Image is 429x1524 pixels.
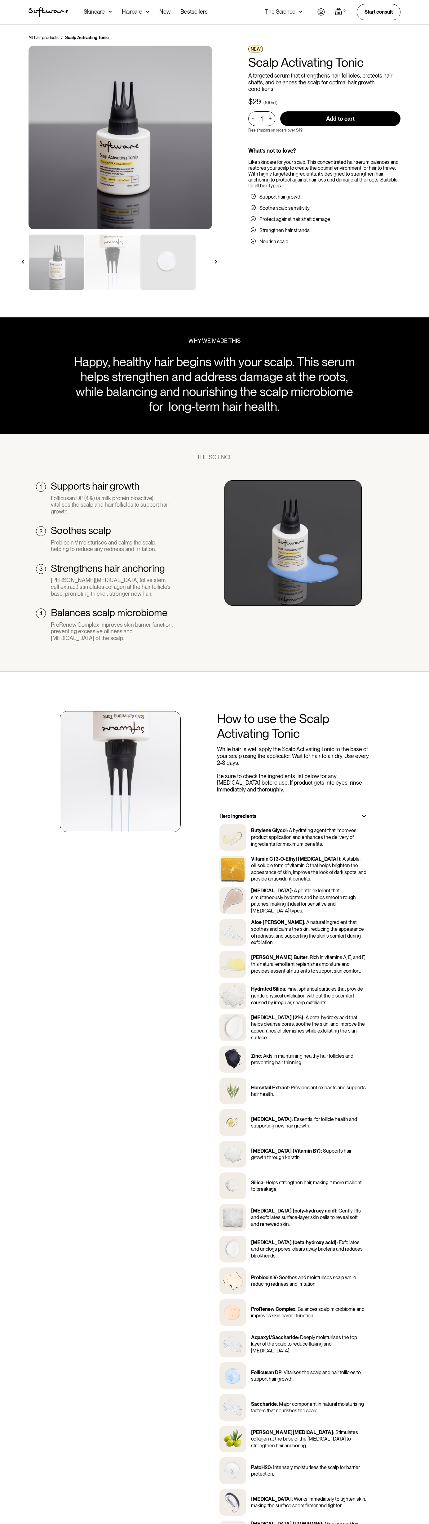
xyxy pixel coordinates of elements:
[261,1053,262,1059] p: :
[251,1369,281,1375] p: Follicusan DP
[84,9,105,15] div: Skincare
[108,9,112,15] img: arrow down
[251,1239,363,1259] p: Exfoliates and unclogs pores, clears away bacteria and reduces blackheads.
[251,1015,365,1041] p: A beta-hydroxy acid that helps cleanse pores, soothe the skin, and improve the appearance of blem...
[251,1053,353,1066] p: Aids in maintaining healthy hair follicles and preventing hair thinning.
[251,1306,295,1312] p: ProRenew Complex
[251,194,398,200] li: Support hair growth
[289,1085,290,1091] p: :
[285,986,286,992] p: :
[251,1306,365,1319] p: Balances scalp microbiome and improves skin barrier function.
[39,566,43,572] div: 3
[39,610,42,617] div: 4
[251,1464,360,1477] p: Intensely moisturises the scalp for barrier protection.
[357,4,400,20] a: Start consult
[337,1239,338,1245] p: :
[251,1334,357,1354] p: Deeply moisturises the top layer of the scalp to reduce flaking and [MEDICAL_DATA].
[303,1015,305,1020] p: :
[251,1015,303,1020] p: [MEDICAL_DATA] (2%)
[251,1334,298,1340] p: Aquaxyl/Saccharide
[251,205,398,211] li: Soothe scalp sensitivity
[251,239,398,245] li: Nourish scalp
[248,72,400,92] p: A targeted serum that strengthens hair follicles, protects hair shafts, and balances the scalp fo...
[51,525,111,536] h2: Soothes scalp
[217,711,369,741] h2: How to use the Scalp Activating Tonic
[248,46,263,52] div: NEW
[251,1401,277,1407] p: Saccharide
[29,34,59,41] a: All hair products
[51,607,167,619] h2: Balances scalp microbiome
[251,827,287,833] p: Butylene Glycol
[251,1085,366,1097] p: Provides antioxidants and supports hair health.
[188,338,241,344] div: WHY WE MADE THIS
[122,9,142,15] div: Haircare
[40,483,42,490] div: 1
[251,1085,289,1091] p: Horsetail Extract
[335,8,347,16] a: Open cart
[197,454,232,461] div: THE SCIENCE
[248,97,253,106] div: $
[251,1401,364,1414] p: Major component in natural moisturising factors that nourishes the scalp.
[281,1369,283,1375] p: :
[251,1496,292,1502] p: [MEDICAL_DATA]
[251,954,307,960] p: [PERSON_NAME] Butter
[251,1180,263,1186] p: Silica
[251,919,304,925] p: Aloe [PERSON_NAME]
[251,1275,356,1287] p: Soothes and moisturises scalp while reducing redness and irritation.
[287,827,288,833] p: :
[251,888,356,914] p: A gentle exfoliant that simultaneously hydrates and helps smooth rough patches, making it ideal f...
[251,1116,357,1129] p: Essential for follicle health and supporting new hair growth.
[21,260,25,264] img: arrow left
[251,888,292,894] p: [MEDICAL_DATA]
[51,577,173,597] div: [PERSON_NAME][MEDICAL_DATA] (olive stem cell extract) stimulates collagen at the hair follicle’s ...
[292,1116,293,1122] p: :
[39,528,42,535] div: 2
[251,1369,361,1382] p: Vitalises the scalp and hair follicles to support hair growth.
[251,827,356,847] p: A hydrating agent that improves product application and enhances the delivery of ingredients for ...
[263,1180,265,1186] p: :
[251,919,364,945] p: A natural ingredient that soothes and calms the skin, reducing the appearance of redness, and sup...
[342,8,347,13] div: 0
[248,55,400,70] h1: Scalp Activating Tonic
[214,260,218,264] img: arrow right
[217,746,369,793] p: While hair is wet, apply the Scalp Activating Tonic to the base of your scalp using the applicato...
[61,34,63,41] div: /
[65,34,109,41] div: Scalp Activating Tonic
[251,216,398,222] li: Protect against hair shaft damage
[51,480,139,492] h2: Supports hair growth
[248,159,400,189] div: Like skincare for your scalp. This concentrated hair serum balances and restores your scalp to cr...
[51,621,173,642] div: ProRenew Complex improves skin barrier function, preventing excessive oiliness and [MEDICAL_DATA]...
[299,9,303,15] img: arrow down
[67,354,361,414] div: Happy, healthy hair begins with your scalp. This serum helps strengthen and address damage at the...
[304,919,305,925] p: :
[29,7,69,17] img: Software Logo
[251,1496,366,1509] p: Works immediately to tighten skin, making the surface seem firmer and tighter.
[277,1275,278,1280] p: :
[252,115,256,122] div: -
[251,1464,271,1470] p: PatcH20
[51,495,173,515] div: Follicusan DP (4%) (a milk protein bioactive) vitalises the scalp and hair follicles to support h...
[251,1116,292,1122] p: [MEDICAL_DATA]
[251,1275,277,1280] p: Probiocin V
[280,111,400,126] input: Add to cart
[51,539,173,553] div: Probiocin V moisturises and calms the scalp, helping to reduce any redness and irritation.
[146,9,149,15] img: arrow down
[251,1053,261,1059] p: Zinc
[251,1180,362,1192] p: Helps strengthen hair, making it more resilient to breakage.
[251,954,365,974] p: Rich in vitamins A, E, and F, this natural emollient replenishes moisture and provides essential ...
[307,954,309,960] p: :
[340,856,342,862] p: :
[251,1208,336,1214] p: [MEDICAL_DATA] (poly-hydroxy acid)
[251,227,398,234] li: Strengthen hair strands
[251,1239,337,1245] p: [MEDICAL_DATA] (beta-hydroxy acid)
[219,813,256,819] h3: Hero ingredients
[295,1306,297,1312] p: :
[51,563,165,574] h2: Strengthens hair anchoring
[251,986,285,992] p: Hydrated Silica
[267,115,273,122] div: +
[277,1401,278,1407] p: :
[251,856,340,862] p: Vitamin C (3-O-Ethyl [MEDICAL_DATA])
[321,1148,322,1154] p: :
[251,1429,358,1449] p: Stimulates collagen at the base of the [MEDICAL_DATA] to strengthen hair anchoring.
[253,97,261,106] div: 29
